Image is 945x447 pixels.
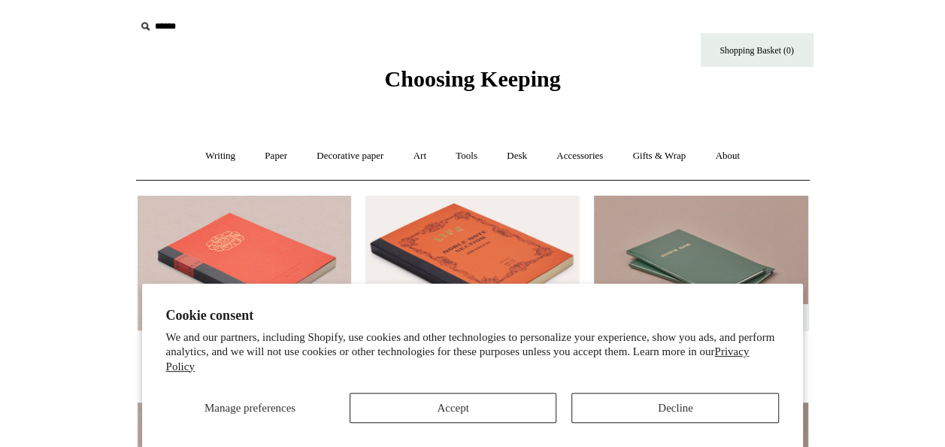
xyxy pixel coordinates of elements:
[141,339,347,376] div: Vermilion Choosing Keeping Notebook, Micro-Grid
[400,136,440,176] a: Art
[384,78,560,89] a: Choosing Keeping
[166,345,750,372] a: Privacy Policy
[192,136,249,176] a: Writing
[350,393,557,423] button: Accept
[166,308,780,324] h2: Cookie consent
[619,136,699,176] a: Gifts & Wrap
[571,393,779,423] button: Decline
[701,33,813,67] a: Shopping Basket (0)
[251,136,301,176] a: Paper
[365,196,579,331] a: Grid Life Noble Notebook Grid Life Noble Notebook
[303,136,397,176] a: Decorative paper
[138,196,351,331] img: Vermilion Choosing Keeping Notebook, Micro-Grid
[594,196,807,331] img: All-weather Postwar Micro-grid Notebook
[543,136,616,176] a: Accessories
[138,339,351,401] a: Vermilion Choosing Keeping Notebook, Micro-Grid £18.00
[365,196,579,331] img: Grid Life Noble Notebook
[493,136,541,176] a: Desk
[204,402,295,414] span: Manage preferences
[166,330,780,375] p: We and our partners, including Shopify, use cookies and other technologies to personalize your ex...
[594,196,807,331] a: All-weather Postwar Micro-grid Notebook All-weather Postwar Micro-grid Notebook Temporarily Out o...
[701,136,753,176] a: About
[138,196,351,331] a: Vermilion Choosing Keeping Notebook, Micro-Grid Vermilion Choosing Keeping Notebook, Micro-Grid
[166,393,335,423] button: Manage preferences
[442,136,491,176] a: Tools
[384,66,560,91] span: Choosing Keeping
